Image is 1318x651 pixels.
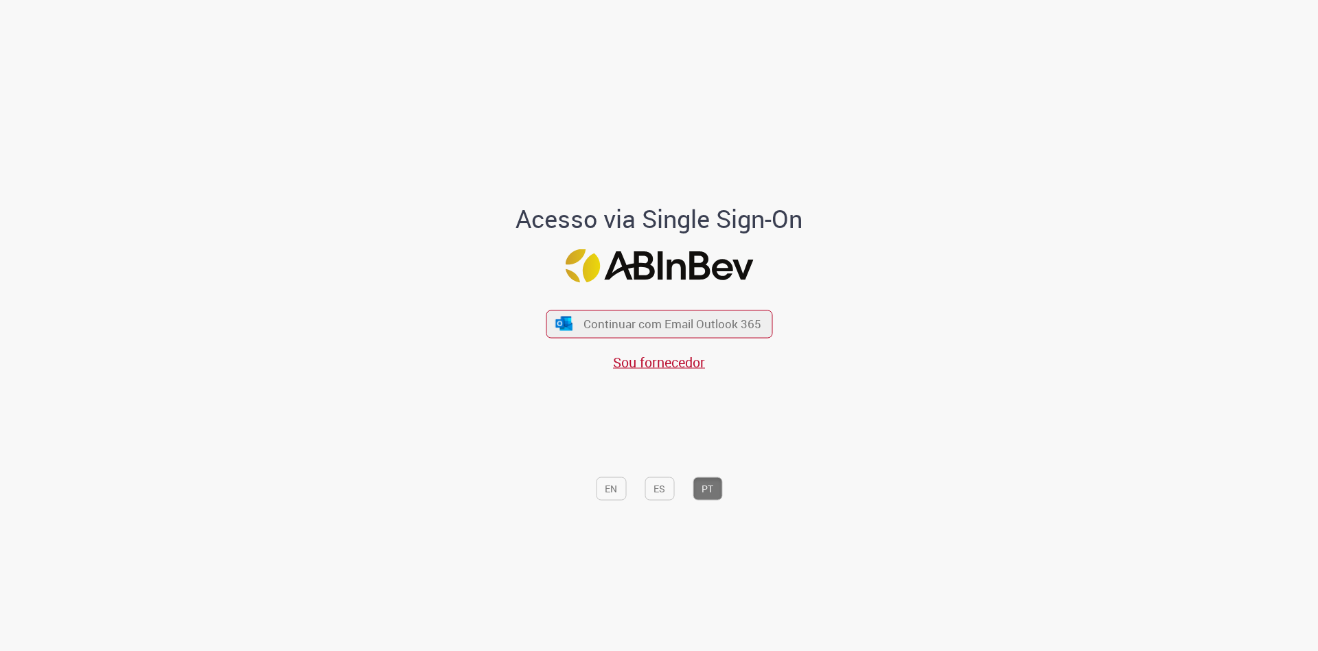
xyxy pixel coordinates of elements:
button: EN [596,477,626,501]
h1: Acesso via Single Sign-On [469,205,850,233]
img: Logo ABInBev [565,249,753,282]
span: Continuar com Email Outlook 365 [583,316,761,332]
button: ES [645,477,674,501]
img: ícone Azure/Microsoft 360 [555,317,574,331]
button: PT [693,477,722,501]
button: ícone Azure/Microsoft 360 Continuar com Email Outlook 365 [546,310,772,338]
a: Sou fornecedor [613,352,705,371]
